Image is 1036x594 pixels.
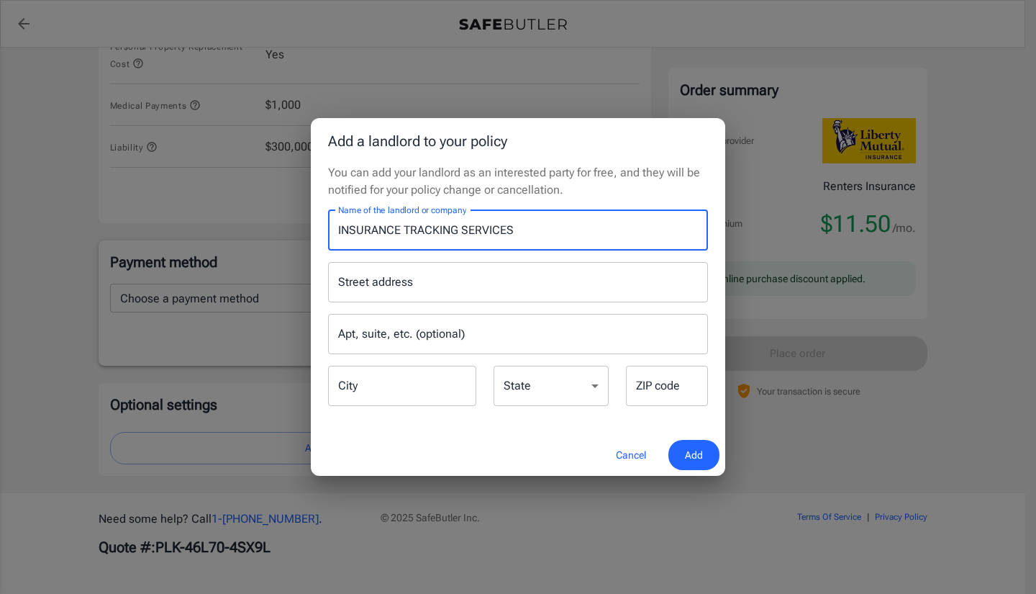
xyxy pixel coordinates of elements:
label: Name of the landlord or company [338,204,466,216]
span: Add [685,446,703,464]
button: Cancel [599,440,663,471]
h2: Add a landlord to your policy [311,118,725,164]
p: You can add your landlord as an interested party for free, and they will be notified for your pol... [328,164,708,199]
button: Add [668,440,719,471]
